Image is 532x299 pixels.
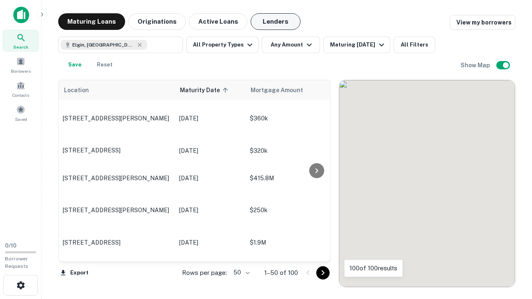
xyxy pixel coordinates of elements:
button: Export [58,267,91,279]
div: 50 [230,267,251,279]
h6: Show Map [461,61,491,70]
p: $320k [250,146,333,155]
p: [DATE] [179,206,241,215]
p: Rows per page: [182,268,227,278]
button: Reset [91,56,118,73]
button: Save your search to get updates of matches that match your search criteria. [62,56,88,73]
iframe: Chat Widget [490,233,532,272]
button: Maturing [DATE] [323,37,390,53]
button: All Property Types [186,37,259,53]
p: [STREET_ADDRESS][PERSON_NAME] [63,206,171,214]
span: Borrower Requests [5,256,28,269]
button: All Filters [394,37,435,53]
span: Search [13,44,28,50]
p: $1.9M [250,238,333,247]
p: [DATE] [179,174,241,183]
span: Borrowers [11,68,31,74]
p: 1–50 of 100 [264,268,298,278]
th: Maturity Date [175,80,246,100]
a: View my borrowers [450,15,515,30]
div: Maturing [DATE] [330,40,387,50]
button: Active Loans [189,13,247,30]
a: Borrowers [2,54,39,76]
button: Any Amount [262,37,320,53]
p: $250k [250,206,333,215]
th: Location [59,80,175,100]
p: [STREET_ADDRESS] [63,239,171,246]
span: 0 / 10 [5,243,17,249]
a: Search [2,29,39,52]
span: Mortgage Amount [251,85,314,95]
p: [STREET_ADDRESS] [63,147,171,154]
span: Elgin, [GEOGRAPHIC_DATA], [GEOGRAPHIC_DATA] [72,41,135,49]
p: [DATE] [179,114,241,123]
button: Originations [128,13,186,30]
p: $360k [250,114,333,123]
a: Saved [2,102,39,124]
span: Location [64,85,89,95]
span: Saved [15,116,27,123]
p: [STREET_ADDRESS][PERSON_NAME] [63,115,171,122]
button: Maturing Loans [58,13,125,30]
th: Mortgage Amount [246,80,337,100]
a: Contacts [2,78,39,100]
p: [DATE] [179,146,241,155]
span: Maturity Date [180,85,231,95]
div: 0 0 [339,80,515,287]
button: Lenders [251,13,300,30]
p: $415.8M [250,174,333,183]
button: Go to next page [316,266,330,279]
p: [STREET_ADDRESS][PERSON_NAME] [63,174,171,182]
img: capitalize-icon.png [13,7,29,23]
span: Contacts [12,92,29,98]
p: [DATE] [179,238,241,247]
p: 100 of 100 results [350,263,397,273]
